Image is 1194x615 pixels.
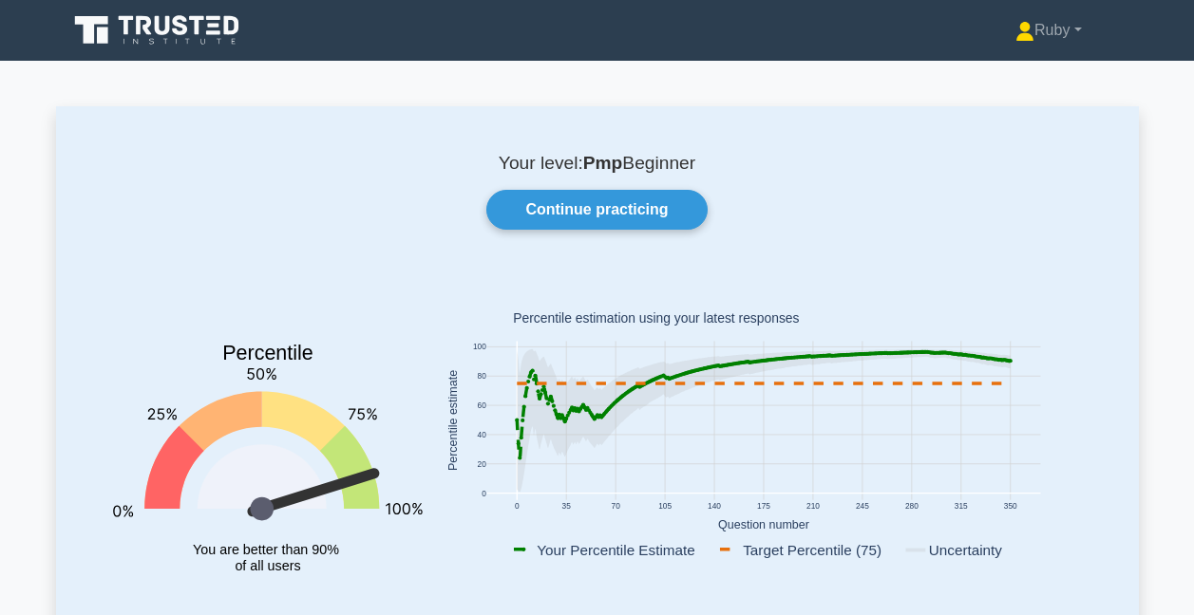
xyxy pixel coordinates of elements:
p: Your level: Beginner [102,152,1093,175]
text: Percentile [222,342,313,364]
text: 20 [477,459,486,469]
text: 35 [561,501,571,511]
text: 105 [658,501,672,511]
text: 175 [757,501,770,511]
text: 100 [472,343,485,352]
text: 245 [855,501,868,511]
b: Pmp [583,153,623,173]
text: Percentile estimation using your latest responses [513,311,799,326]
text: 70 [611,501,620,511]
text: 80 [477,372,486,382]
a: Ruby [970,11,1127,49]
text: Question number [718,518,809,531]
a: Continue practicing [486,190,707,230]
text: 140 [708,501,721,511]
text: 280 [904,501,918,511]
text: Percentile estimate [446,370,460,471]
text: 350 [1003,501,1016,511]
text: 0 [482,489,486,498]
tspan: of all users [235,559,300,574]
tspan: You are better than 90% [193,542,339,557]
text: 210 [806,501,820,511]
text: 40 [477,430,486,439]
text: 315 [954,501,967,511]
text: 60 [477,401,486,410]
text: 0 [514,501,519,511]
